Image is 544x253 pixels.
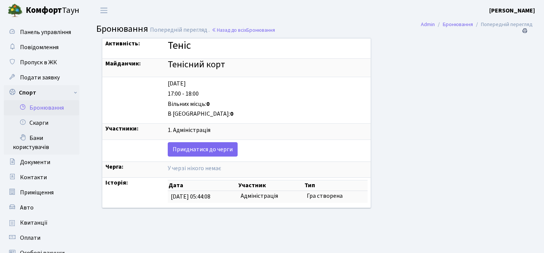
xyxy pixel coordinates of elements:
[168,191,237,203] td: [DATE] 05:44:08
[20,219,48,227] span: Квитанції
[150,26,210,34] span: Попередній перегляд .
[4,55,79,70] a: Пропуск в ЖК
[105,59,141,68] strong: Майданчик:
[443,20,473,28] a: Бронювання
[4,40,79,55] a: Повідомлення
[489,6,535,15] a: [PERSON_NAME]
[20,28,71,36] span: Панель управління
[168,79,368,88] div: [DATE]
[212,26,275,34] a: Назад до всіхБронювання
[168,142,238,157] a: Приєднатися до черги
[4,170,79,185] a: Контакти
[4,115,79,130] a: Скарги
[20,234,40,242] span: Оплати
[168,39,368,52] h3: Теніс
[168,126,368,135] div: 1. Адміністрація
[206,100,210,108] b: 0
[307,192,343,200] span: Гра створена
[20,203,34,212] span: Авто
[4,25,79,40] a: Панель управління
[8,3,23,18] img: logo.png
[230,110,233,118] b: 0
[168,90,368,98] div: 17:00 - 18:00
[4,130,79,155] a: Бани користувачів
[4,70,79,85] a: Подати заявку
[421,20,435,28] a: Admin
[4,100,79,115] a: Бронювання
[26,4,62,16] b: Комфорт
[4,185,79,200] a: Приміщення
[168,110,368,118] div: В [GEOGRAPHIC_DATA]:
[20,58,57,67] span: Пропуск в ЖК
[20,43,59,51] span: Повідомлення
[4,215,79,230] a: Квитанції
[20,73,60,82] span: Подати заявку
[4,200,79,215] a: Авто
[105,124,139,133] strong: Участники:
[96,22,148,36] span: Бронювання
[105,163,124,171] strong: Черга:
[4,155,79,170] a: Документи
[20,158,50,166] span: Документи
[246,26,275,34] span: Бронювання
[304,180,368,191] th: Тип
[94,4,113,17] button: Переключити навігацію
[26,4,79,17] span: Таун
[168,59,368,70] h4: Тенісний корт
[105,39,140,48] strong: Активність:
[4,230,79,245] a: Оплати
[4,85,79,100] a: Спорт
[168,100,368,109] div: Вільних місць:
[105,178,128,187] strong: Історія:
[473,20,533,29] li: Попередній перегляд
[168,180,237,191] th: Дата
[410,17,544,33] nav: breadcrumb
[168,164,221,172] span: У черзі нікого немає
[20,188,54,197] span: Приміщення
[238,191,304,203] td: Адміністрація
[20,173,47,182] span: Контакти
[238,180,304,191] th: Участник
